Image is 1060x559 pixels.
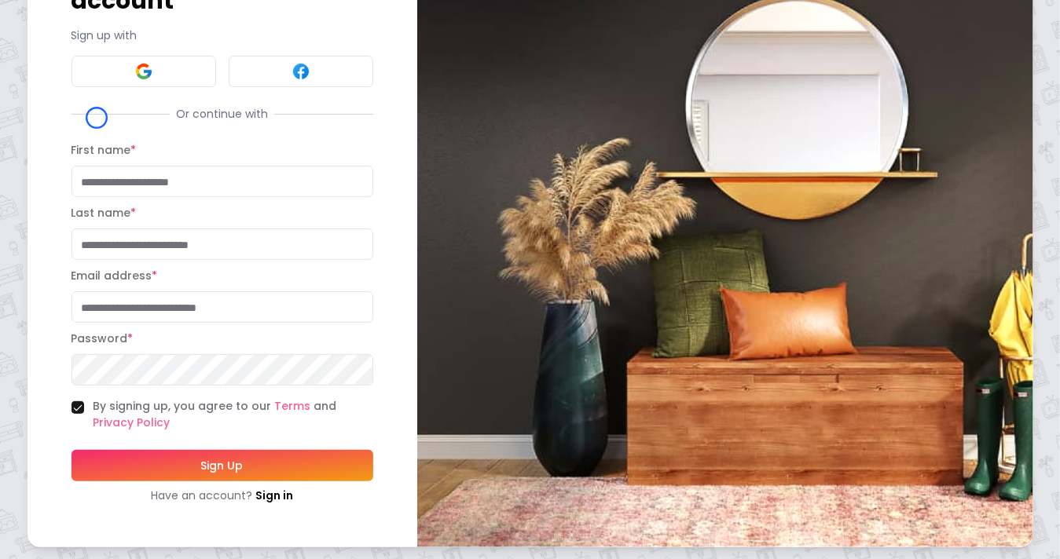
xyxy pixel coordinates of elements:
[94,398,373,431] label: By signing up, you agree to our and
[72,205,137,221] label: Last name
[72,488,373,503] div: Have an account?
[72,268,158,283] label: Email address
[72,450,373,481] button: Sign Up
[72,331,134,346] label: Password
[292,62,310,81] img: Facebook signin
[72,142,137,158] label: First name
[94,415,171,430] a: Privacy Policy
[134,62,153,81] img: Google signin
[275,398,311,414] a: Terms
[255,488,293,503] a: Sign in
[72,27,373,43] p: Sign up with
[170,106,274,122] span: Or continue with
